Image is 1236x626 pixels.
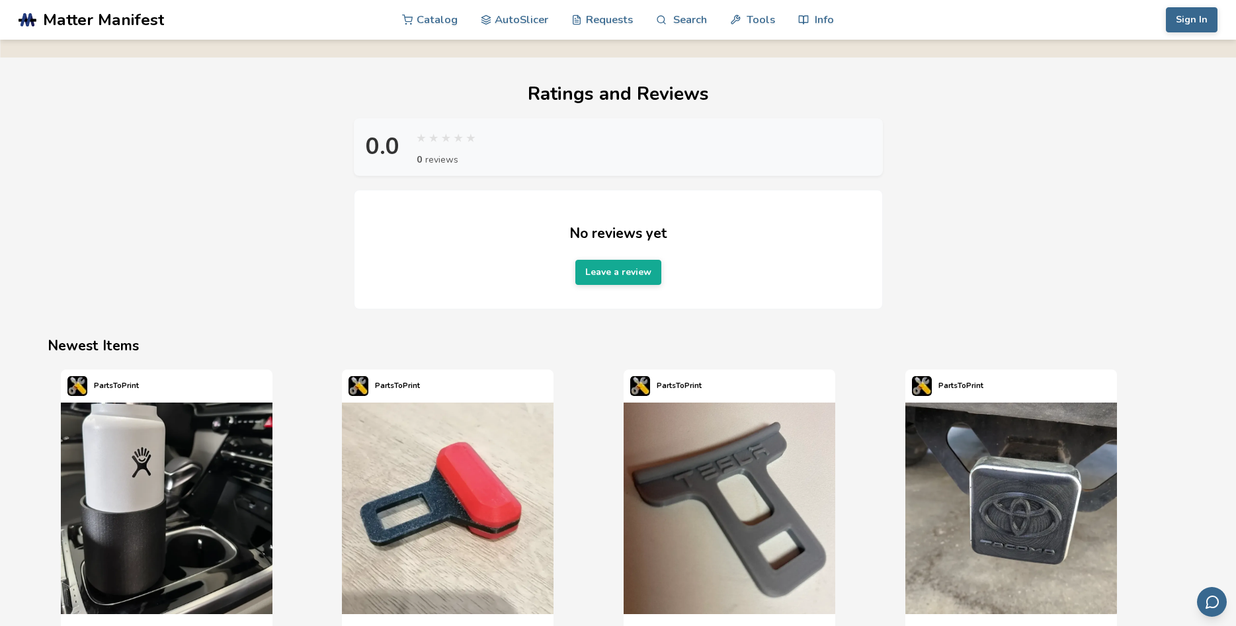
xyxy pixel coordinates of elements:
p: reviews [417,153,479,167]
span: ★ [466,128,476,146]
span: ★ [454,128,464,146]
h1: No reviews yet [569,223,667,244]
p: PartsToPrint [375,379,420,393]
span: Matter Manifest [43,11,164,29]
strong: 0 [417,153,422,167]
p: PartsToPrint [938,379,983,393]
span: ★ [429,128,438,146]
p: PartsToPrint [94,379,139,393]
a: PartsToPrint's profilePartsToPrint [61,370,145,403]
p: PartsToPrint [657,379,702,393]
img: PartsToPrint's profile [349,376,368,396]
h2: Newest Items [48,336,1188,356]
a: PartsToPrint's profilePartsToPrint [342,370,427,403]
img: PartsToPrint's profile [630,376,650,396]
button: Send feedback via email [1197,587,1227,617]
h1: Ratings and Reviews [354,84,883,104]
div: 0.0 [363,134,403,160]
a: PartsToPrint's profilePartsToPrint [905,370,990,403]
span: ★ [417,128,427,146]
button: Sign In [1166,7,1217,32]
button: Leave a review [575,260,661,285]
a: PartsToPrint's profilePartsToPrint [624,370,708,403]
img: PartsToPrint's profile [912,376,932,396]
img: PartsToPrint's profile [67,376,87,396]
span: ★ [441,128,451,146]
